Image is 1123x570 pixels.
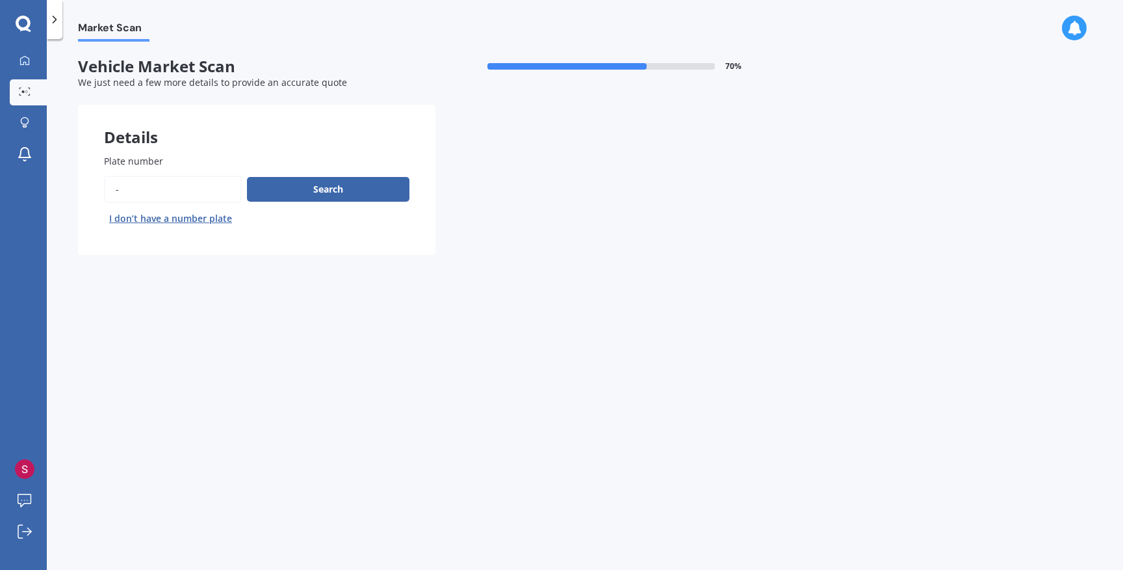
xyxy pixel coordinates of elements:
span: Vehicle Market Scan [78,57,435,76]
span: Market Scan [78,21,149,39]
button: Search [247,177,409,202]
img: ACg8ocLmDPmNAUTjNLKtA7UUHr-7UQeiIOxan-3sH6RfI7xanfaxsD8Q=s96-c [15,459,34,479]
span: 70 % [725,62,742,71]
div: Details [78,105,435,144]
span: Plate number [104,155,163,167]
button: I don’t have a number plate [104,208,237,229]
input: Enter plate number [104,176,242,203]
span: We just need a few more details to provide an accurate quote [78,76,347,88]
